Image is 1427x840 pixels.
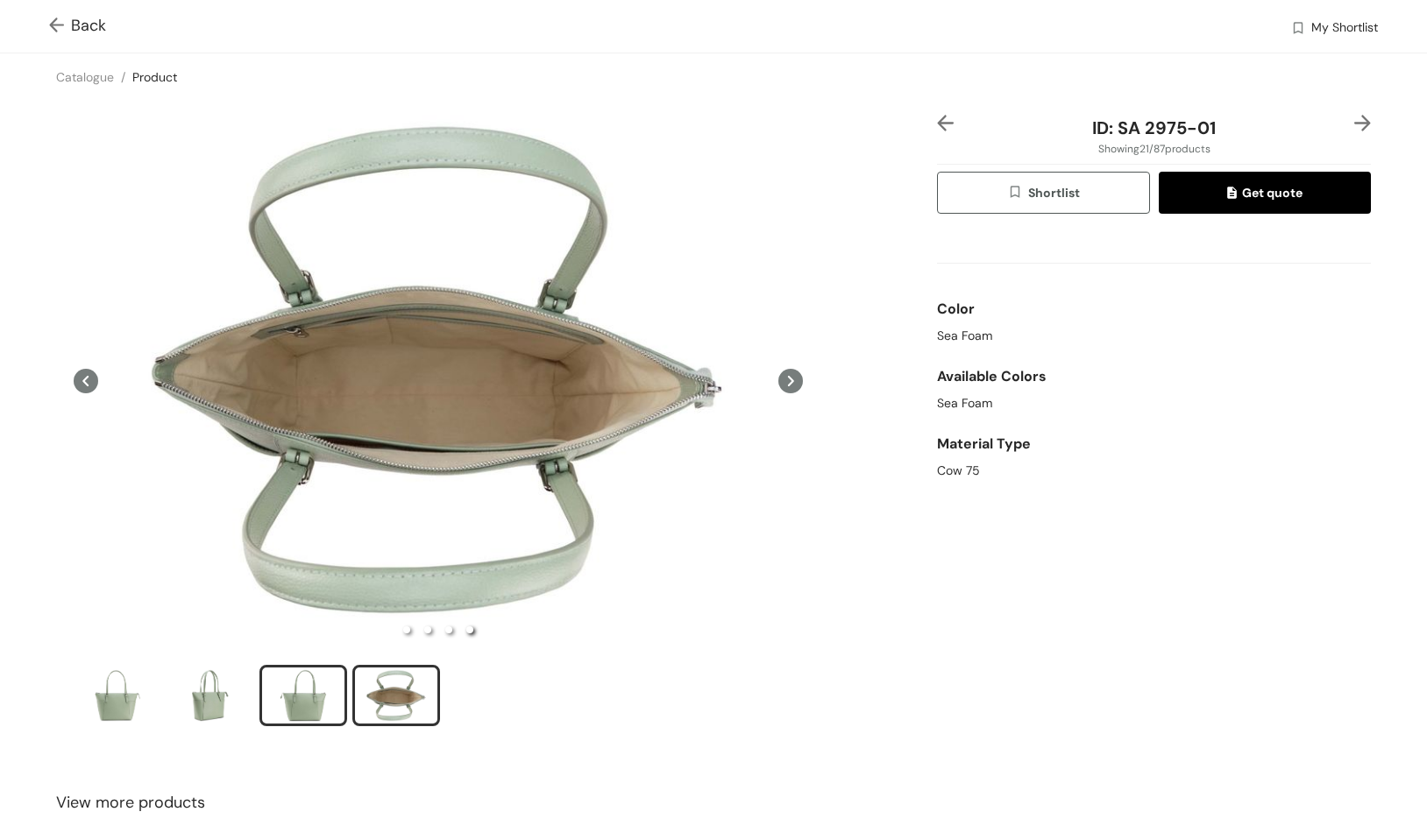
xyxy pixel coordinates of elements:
img: wishlist [1290,20,1306,39]
li: slide item 2 [167,665,254,726]
span: View more products [56,791,205,815]
div: Cow 75 [937,462,1371,480]
a: Product [132,69,177,85]
button: wishlistShortlist [937,172,1149,214]
div: Available Colors [937,359,1371,394]
span: Showing 21 / 87 products [1098,141,1210,157]
img: right [1354,115,1371,131]
div: Material Type [937,427,1371,462]
a: Catalogue [56,69,114,85]
span: Back [49,14,106,38]
div: Sea Foam [937,394,1371,413]
li: slide item 1 [403,626,410,633]
span: Get quote [1227,183,1303,202]
li: slide item 2 [424,626,431,633]
img: Go back [49,18,71,36]
button: quoteGet quote [1159,172,1371,214]
li: slide item 3 [259,665,347,726]
div: Color [937,292,1371,327]
span: My Shortlist [1311,18,1378,39]
img: quote [1227,187,1242,202]
li: slide item 3 [445,626,452,633]
span: Shortlist [1007,183,1080,203]
li: slide item 1 [74,665,161,726]
img: wishlist [1007,184,1028,203]
span: / [121,69,125,85]
img: left [937,115,954,131]
span: ID: SA 2975-01 [1092,116,1216,139]
li: slide item 4 [352,665,440,726]
div: Sea Foam [937,327,1371,345]
li: slide item 4 [466,626,473,633]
